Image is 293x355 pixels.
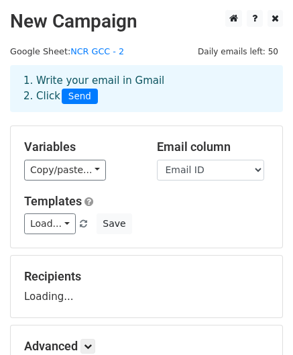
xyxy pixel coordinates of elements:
h5: Recipients [24,269,269,284]
a: Templates [24,194,82,208]
h2: New Campaign [10,10,283,33]
span: Send [62,89,98,105]
h5: Email column [157,140,270,154]
button: Save [97,213,131,234]
a: Copy/paste... [24,160,106,181]
a: Daily emails left: 50 [193,46,283,56]
h5: Variables [24,140,137,154]
a: NCR GCC - 2 [70,46,124,56]
a: Load... [24,213,76,234]
h5: Advanced [24,339,269,354]
div: Loading... [24,269,269,304]
div: 1. Write your email in Gmail 2. Click [13,73,280,104]
span: Daily emails left: 50 [193,44,283,59]
small: Google Sheet: [10,46,124,56]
